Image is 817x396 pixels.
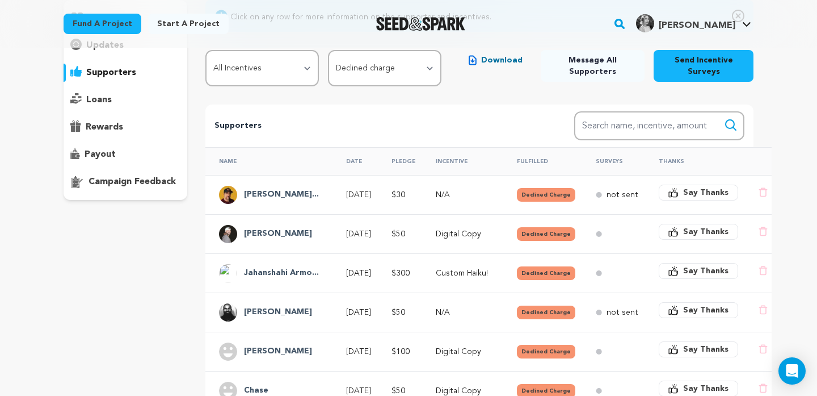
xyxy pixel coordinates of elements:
button: Say Thanks [659,185,738,201]
th: Name [205,147,332,175]
span: Say Thanks [683,187,728,198]
button: Declined Charge [517,188,575,202]
span: Say Thanks [683,305,728,316]
img: e6db436c2ac7c1ee.png [219,225,237,243]
p: Supporters [214,119,538,133]
a: Fund a project [64,14,141,34]
p: payout [85,148,116,161]
a: Nicole S.'s Profile [634,12,753,32]
img: ACg8ocIwcYHaOi8A5Hh2N80-0xF16zprztErPBPLzbmUzDw4er6zEQ=s96-c [219,264,237,282]
a: Start a project [148,14,229,34]
button: payout [64,145,187,164]
th: Thanks [645,147,745,175]
p: supporters [86,66,136,80]
button: loans [64,91,187,109]
span: Say Thanks [683,226,728,237]
button: campaign feedback [64,173,187,191]
button: Say Thanks [659,341,738,357]
button: Send Incentive Surveys [654,50,753,82]
h4: Cari [244,345,312,359]
span: $50 [391,230,405,238]
button: Declined Charge [517,345,575,359]
span: Say Thanks [683,265,728,277]
span: $100 [391,348,410,356]
span: Say Thanks [683,344,728,355]
p: campaign feedback [89,175,176,189]
button: Say Thanks [659,224,738,240]
th: Surveys [582,147,645,175]
p: not sent [607,189,638,201]
button: Declined Charge [517,306,575,319]
p: loans [86,93,112,107]
a: Seed&Spark Homepage [376,17,465,31]
span: [PERSON_NAME] [659,21,735,30]
p: [DATE] [346,346,371,357]
p: [DATE] [346,307,371,318]
input: Search name, incentive, amount [574,111,744,140]
button: Declined Charge [517,266,575,280]
p: [DATE] [346,189,371,201]
button: Say Thanks [659,302,738,318]
th: Pledge [378,147,422,175]
p: Custom Haiku! [436,268,496,279]
th: Date [332,147,378,175]
span: Nicole S.'s Profile [634,12,753,36]
span: $50 [391,309,405,316]
span: Download [481,55,523,66]
h4: Jahanshahi Armon [244,266,319,280]
p: Digital Copy [436,228,496,240]
p: N/A [436,307,496,318]
span: Say Thanks [683,383,728,394]
span: $50 [391,387,405,395]
button: Message All Supporters [541,50,645,82]
img: user.png [219,343,237,361]
span: Message All Supporters [550,55,635,77]
button: Declined Charge [517,227,575,241]
th: Incentive [422,147,503,175]
button: Say Thanks [659,263,738,279]
button: Download [460,50,532,70]
th: Fulfilled [503,147,582,175]
span: $300 [391,269,410,277]
button: rewards [64,118,187,136]
p: not sent [607,307,638,318]
p: N/A [436,189,496,201]
div: Nicole S.'s Profile [636,14,735,32]
h4: Aaron Isaac Vasquez [244,188,319,202]
img: Seed&Spark Logo Dark Mode [376,17,465,31]
p: [DATE] [346,228,371,240]
p: [DATE] [346,268,371,279]
p: rewards [86,120,123,134]
p: Digital Copy [436,346,496,357]
div: Open Intercom Messenger [778,357,806,385]
img: 5a0282667a8d171d.jpg [636,14,654,32]
img: 93CDA846-A8DE-4026-806A-1771E91EA448.jpeg [219,186,237,204]
span: $30 [391,191,405,199]
img: Layer%205.png [219,303,237,322]
h4: Matthew Hayes [244,306,312,319]
button: supporters [64,64,187,82]
h4: Peter Dolshun [244,227,312,241]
